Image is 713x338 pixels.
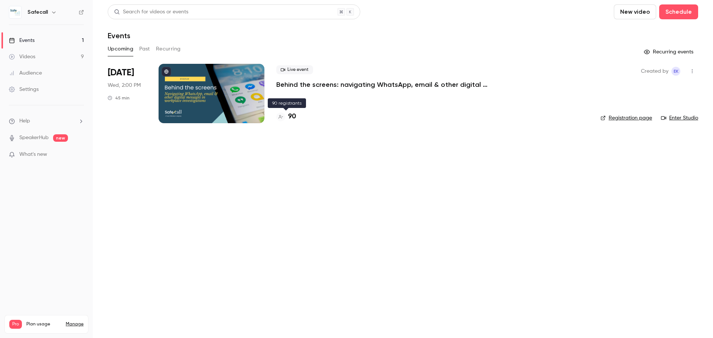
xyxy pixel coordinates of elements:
[27,9,48,16] h6: Safecall
[66,321,84,327] a: Manage
[276,80,499,89] a: Behind the screens: navigating WhatsApp, email & other digital messages in workplace investigations
[276,65,313,74] span: Live event
[108,43,133,55] button: Upcoming
[139,43,150,55] button: Past
[641,46,698,58] button: Recurring events
[288,112,296,122] h4: 90
[674,67,678,76] span: EK
[108,82,141,89] span: Wed, 2:00 PM
[9,6,21,18] img: Safecall
[671,67,680,76] span: Emma` Koster
[108,95,130,101] div: 45 min
[19,134,49,142] a: SpeakerHub
[641,67,668,76] span: Created by
[276,112,296,122] a: 90
[108,67,134,79] span: [DATE]
[9,320,22,329] span: Pro
[600,114,652,122] a: Registration page
[108,31,130,40] h1: Events
[9,69,42,77] div: Audience
[114,8,188,16] div: Search for videos or events
[9,53,35,60] div: Videos
[156,43,181,55] button: Recurring
[659,4,698,19] button: Schedule
[53,134,68,142] span: new
[661,114,698,122] a: Enter Studio
[614,4,656,19] button: New video
[19,117,30,125] span: Help
[26,321,61,327] span: Plan usage
[19,151,47,158] span: What's new
[75,151,84,158] iframe: Noticeable Trigger
[9,117,84,125] li: help-dropdown-opener
[9,37,35,44] div: Events
[108,64,147,123] div: Oct 8 Wed, 2:00 PM (Europe/London)
[9,86,39,93] div: Settings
